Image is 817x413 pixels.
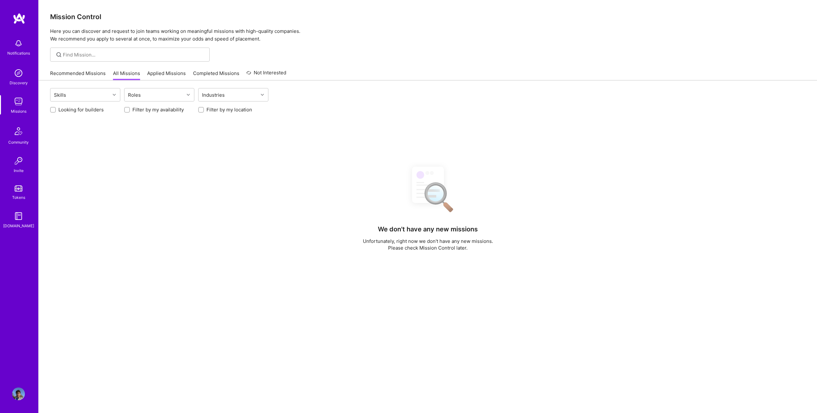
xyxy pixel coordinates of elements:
i: icon SearchGrey [55,51,63,58]
img: tokens [15,185,22,191]
i: icon Chevron [261,93,264,96]
img: Invite [12,154,25,167]
div: Missions [11,108,26,115]
div: Skills [52,90,68,100]
div: Invite [14,167,24,174]
img: bell [12,37,25,50]
img: teamwork [12,95,25,108]
div: Discovery [10,79,28,86]
a: Applied Missions [147,70,186,80]
p: Here you can discover and request to join teams working on meaningful missions with high-quality ... [50,27,806,43]
p: Unfortunately, right now we don't have any new missions. [363,238,493,244]
div: [DOMAIN_NAME] [3,222,34,229]
div: Notifications [7,50,30,56]
img: discovery [12,67,25,79]
p: Please check Mission Control later. [363,244,493,251]
h4: We don't have any new missions [378,225,478,233]
img: No Results [401,161,455,217]
input: Find Mission... [63,51,205,58]
i: icon Chevron [113,93,116,96]
i: icon Chevron [187,93,190,96]
img: logo [13,13,26,24]
label: Filter by my availability [132,106,184,113]
label: Looking for builders [58,106,104,113]
a: Not Interested [246,69,286,80]
a: All Missions [113,70,140,80]
h3: Mission Control [50,13,806,21]
img: User Avatar [12,387,25,400]
img: guide book [12,210,25,222]
div: Roles [126,90,142,100]
label: Filter by my location [206,106,252,113]
a: Completed Missions [193,70,239,80]
a: Recommended Missions [50,70,106,80]
div: Community [8,139,29,146]
a: User Avatar [11,387,26,400]
img: Community [11,124,26,139]
div: Industries [200,90,226,100]
div: Tokens [12,194,25,201]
